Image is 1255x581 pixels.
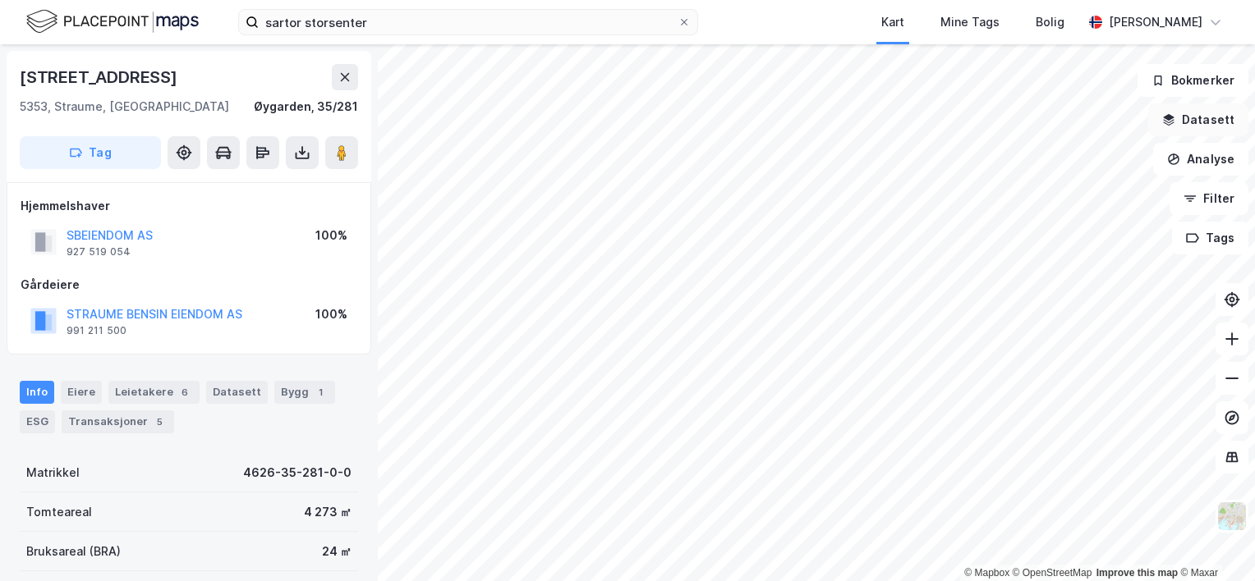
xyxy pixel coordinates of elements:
a: OpenStreetMap [1013,567,1092,579]
div: 4626-35-281-0-0 [243,463,352,483]
div: 5 [151,414,168,430]
div: Info [20,381,54,404]
div: Transaksjoner [62,410,174,433]
div: 927 519 054 [67,245,131,258]
input: Søk på adresse, matrikkel, gårdeiere, leietakere eller personer [259,10,678,34]
div: Gårdeiere [21,275,357,295]
img: logo.f888ab2527a4732fd821a326f86c7f29.svg [26,7,199,36]
div: Bygg [274,381,335,404]
button: Tags [1172,222,1248,254]
div: Kontrollprogram for chat [1173,502,1255,581]
div: Hjemmelshaver [21,196,357,216]
div: 1 [312,384,329,400]
button: Filter [1170,182,1248,215]
div: Øygarden, 35/281 [254,97,358,117]
div: [PERSON_NAME] [1109,12,1202,32]
div: Matrikkel [26,463,80,483]
div: Datasett [206,381,268,404]
div: Bolig [1036,12,1064,32]
button: Bokmerker [1138,64,1248,97]
iframe: Chat Widget [1173,502,1255,581]
div: ESG [20,410,55,433]
button: Datasett [1148,103,1248,136]
div: Bruksareal (BRA) [26,542,121,561]
a: Improve this map [1096,567,1178,579]
div: 5353, Straume, [GEOGRAPHIC_DATA] [20,97,229,117]
div: 24 ㎡ [322,542,352,561]
img: Z [1216,501,1248,532]
div: Leietakere [108,381,200,404]
button: Tag [20,136,161,169]
div: Tomteareal [26,502,92,522]
a: Mapbox [964,567,1009,579]
div: [STREET_ADDRESS] [20,64,181,90]
div: 100% [315,226,347,245]
div: 4 273 ㎡ [304,502,352,522]
div: 6 [177,384,193,400]
div: 100% [315,304,347,324]
div: Eiere [61,381,102,404]
div: 991 211 500 [67,324,126,337]
button: Analyse [1153,143,1248,176]
div: Mine Tags [940,12,1000,32]
div: Kart [881,12,904,32]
